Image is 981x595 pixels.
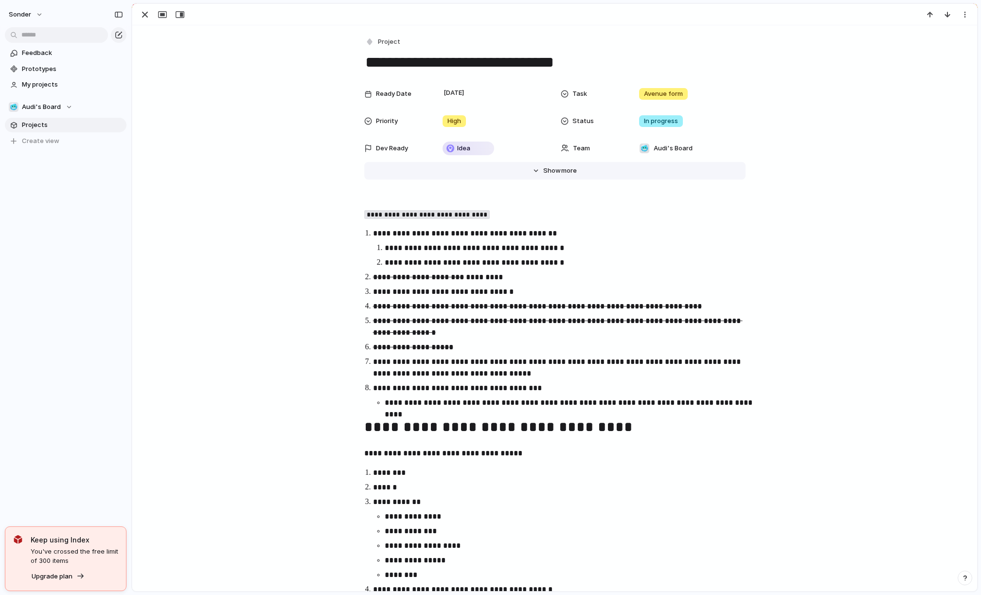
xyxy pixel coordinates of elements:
span: Project [378,37,400,47]
span: sonder [9,10,31,19]
span: Task [572,89,587,99]
span: My projects [22,80,123,90]
button: sonder [4,7,48,22]
span: Projects [22,120,123,130]
span: Show [543,166,561,176]
span: Audi's Board [22,102,61,112]
button: Create view [5,134,126,148]
span: Create view [22,136,59,146]
span: Prototypes [22,64,123,74]
div: 🥶 [640,144,649,153]
a: My projects [5,77,126,92]
span: Ready Date [376,89,411,99]
span: Upgrade plan [32,572,72,581]
span: Audi's Board [654,144,693,153]
span: Status [572,116,594,126]
span: You've crossed the free limit of 300 items [31,547,118,566]
span: Priority [376,116,398,126]
span: In progress [644,116,678,126]
span: more [561,166,577,176]
button: 🥶Audi's Board [5,100,126,114]
button: Upgrade plan [29,570,88,583]
button: Showmore [364,162,746,180]
div: 🥶 [9,102,18,112]
span: Feedback [22,48,123,58]
a: Feedback [5,46,126,60]
span: Idea [457,144,470,153]
span: Team [573,144,590,153]
span: Dev Ready [376,144,408,153]
span: High [447,116,461,126]
a: Projects [5,118,126,132]
a: Prototypes [5,62,126,76]
span: [DATE] [441,87,467,99]
span: Avenue form [644,89,683,99]
span: Keep using Index [31,535,118,545]
button: Project [363,35,403,49]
